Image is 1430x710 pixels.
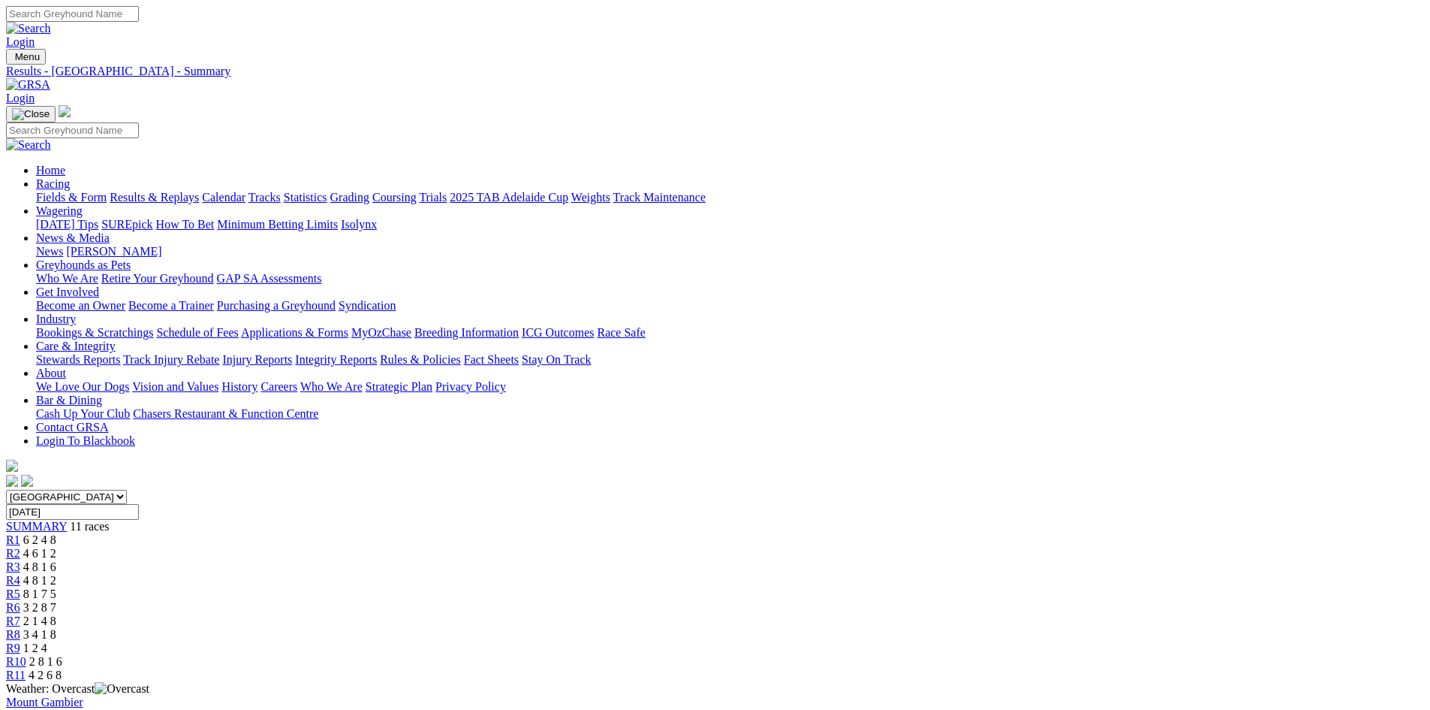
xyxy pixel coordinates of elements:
[6,35,35,48] a: Login
[6,92,35,104] a: Login
[372,191,417,204] a: Coursing
[29,669,62,681] span: 4 2 6 8
[123,353,219,366] a: Track Injury Rebate
[6,533,20,546] a: R1
[23,547,56,560] span: 4 6 1 2
[284,191,327,204] a: Statistics
[23,533,56,546] span: 6 2 4 8
[36,407,1424,421] div: Bar & Dining
[36,340,116,352] a: Care & Integrity
[597,326,645,339] a: Race Safe
[6,49,46,65] button: Toggle navigation
[36,380,1424,394] div: About
[95,682,149,696] img: Overcast
[221,380,257,393] a: History
[36,218,1424,231] div: Wagering
[36,434,135,447] a: Login To Blackbook
[6,601,20,614] a: R6
[29,655,62,668] span: 2 8 1 6
[6,65,1424,78] div: Results - [GEOGRAPHIC_DATA] - Summary
[6,122,139,138] input: Search
[133,407,318,420] a: Chasers Restaurant & Function Centre
[6,504,139,520] input: Select date
[435,380,506,393] a: Privacy Policy
[36,407,130,420] a: Cash Up Your Club
[464,353,519,366] a: Fact Sheets
[36,380,129,393] a: We Love Our Dogs
[36,231,110,244] a: News & Media
[6,628,20,641] a: R8
[217,299,336,312] a: Purchasing a Greyhound
[36,204,83,217] a: Wagering
[36,245,1424,258] div: News & Media
[522,353,591,366] a: Stay On Track
[6,669,26,681] a: R11
[339,299,396,312] a: Syndication
[341,218,377,231] a: Isolynx
[23,642,47,654] span: 1 2 4
[36,394,102,406] a: Bar & Dining
[101,218,152,231] a: SUREpick
[156,218,215,231] a: How To Bet
[295,353,377,366] a: Integrity Reports
[414,326,519,339] a: Breeding Information
[101,272,214,285] a: Retire Your Greyhound
[128,299,214,312] a: Become a Trainer
[110,191,199,204] a: Results & Replays
[36,299,1424,313] div: Get Involved
[6,138,51,152] img: Search
[6,642,20,654] a: R9
[6,588,20,600] a: R5
[23,574,56,587] span: 4 8 1 2
[260,380,297,393] a: Careers
[6,682,149,695] span: Weather: Overcast
[6,574,20,587] a: R4
[36,177,70,190] a: Racing
[248,191,281,204] a: Tracks
[351,326,411,339] a: MyOzChase
[36,286,99,298] a: Get Involved
[6,547,20,560] a: R2
[6,655,26,668] a: R10
[217,218,338,231] a: Minimum Betting Limits
[36,421,108,434] a: Contact GRSA
[241,326,348,339] a: Applications & Forms
[156,326,238,339] a: Schedule of Fees
[36,191,107,204] a: Fields & Form
[132,380,218,393] a: Vision and Values
[36,353,1424,367] div: Care & Integrity
[6,460,18,472] img: logo-grsa-white.png
[21,475,33,487] img: twitter.svg
[6,520,67,533] span: SUMMARY
[36,164,65,177] a: Home
[450,191,568,204] a: 2025 TAB Adelaide Cup
[613,191,706,204] a: Track Maintenance
[66,245,161,258] a: [PERSON_NAME]
[330,191,369,204] a: Grading
[6,696,83,708] a: Mount Gambier
[12,108,50,120] img: Close
[380,353,461,366] a: Rules & Policies
[70,520,109,533] span: 11 races
[6,22,51,35] img: Search
[15,51,40,62] span: Menu
[6,560,20,573] a: R3
[36,191,1424,204] div: Racing
[202,191,245,204] a: Calendar
[36,258,131,271] a: Greyhounds as Pets
[23,560,56,573] span: 4 8 1 6
[36,299,125,312] a: Become an Owner
[571,191,610,204] a: Weights
[59,105,71,117] img: logo-grsa-white.png
[36,326,153,339] a: Bookings & Scratchings
[300,380,363,393] a: Who We Are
